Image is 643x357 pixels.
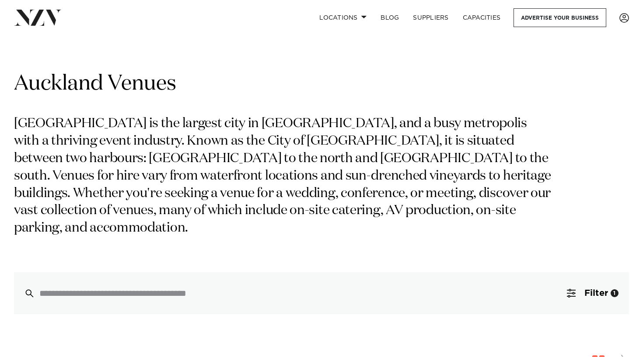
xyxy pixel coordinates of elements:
a: Locations [312,8,374,27]
button: Filter1 [556,272,629,314]
h1: Auckland Venues [14,70,629,98]
a: SUPPLIERS [406,8,455,27]
span: Filter [584,289,608,298]
div: 1 [611,289,619,297]
a: BLOG [374,8,406,27]
a: Advertise your business [514,8,606,27]
a: Capacities [456,8,508,27]
p: [GEOGRAPHIC_DATA] is the largest city in [GEOGRAPHIC_DATA], and a busy metropolis with a thriving... [14,115,555,237]
img: nzv-logo.png [14,10,62,25]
